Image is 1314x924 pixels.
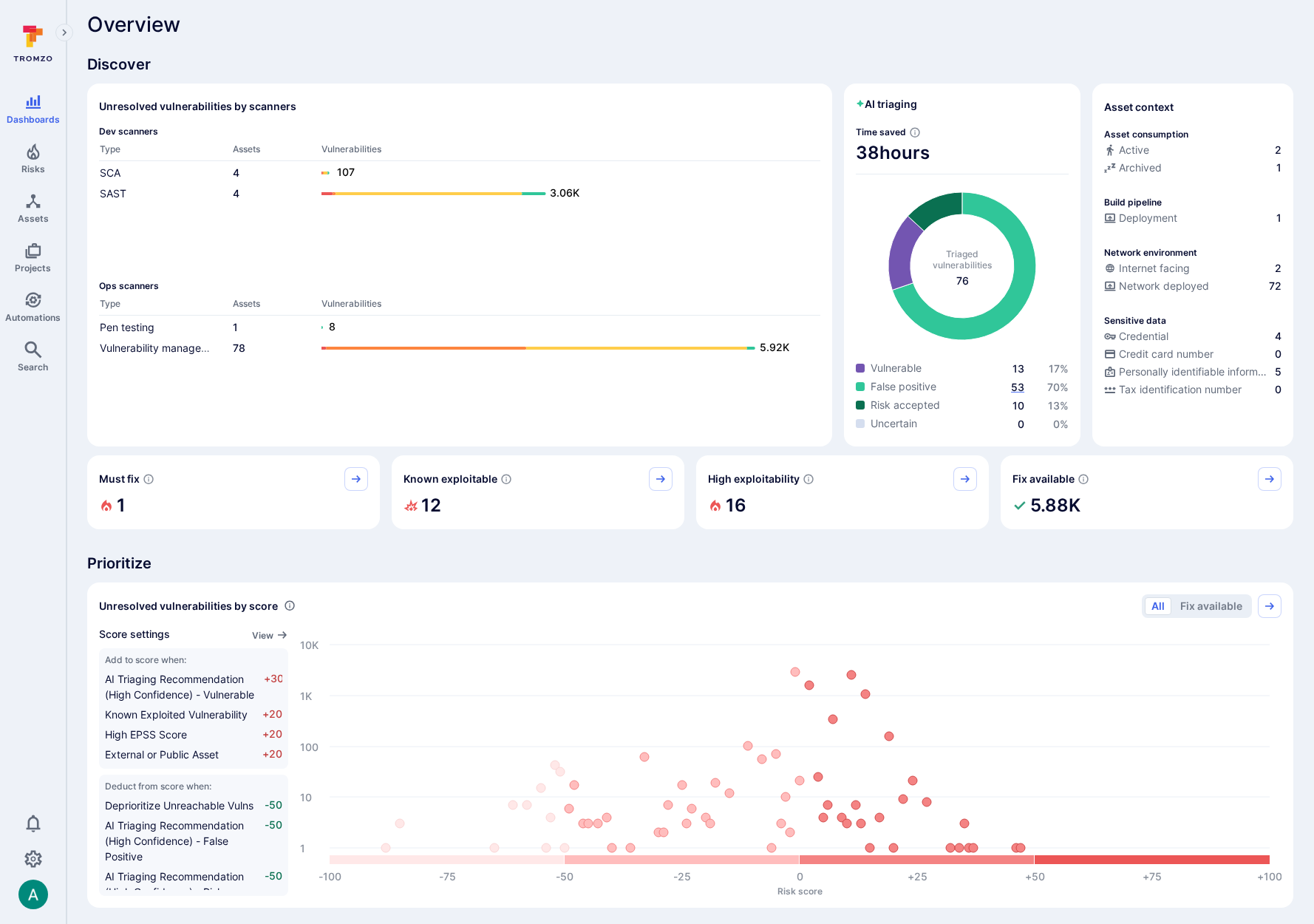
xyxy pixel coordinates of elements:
a: 13 [1012,362,1024,375]
span: Known exploitable [404,472,497,486]
text: +25 [907,870,927,883]
a: 0 [1018,418,1024,430]
a: 5.92K [321,339,806,357]
text: 1K [300,689,312,702]
span: Dev scanners [99,126,820,137]
div: Must fix [87,455,380,529]
a: 17% [1049,362,1069,375]
span: Automations [5,312,61,323]
a: 10 [1012,399,1024,412]
span: +30 [264,671,282,702]
div: Arjan Dehar [18,880,48,909]
text: Risk score [777,885,822,896]
a: 13% [1048,399,1069,412]
a: Internet facing2 [1104,261,1281,276]
span: Vulnerable [871,361,922,376]
text: -75 [438,870,455,883]
p: Build pipeline [1104,197,1162,208]
span: Discover [87,54,1293,75]
span: +20 [262,727,282,742]
svg: Estimated based on an average time of 30 mins needed to triage each vulnerability [909,126,921,138]
text: 8 [329,320,336,333]
a: Tax identification number0 [1104,382,1281,397]
p: Sensitive data [1104,315,1166,326]
span: -50 [264,818,282,864]
svg: Vulnerabilities with fix available [1078,473,1089,485]
span: total [956,274,969,288]
span: Ops scanners [99,280,820,291]
svg: Confirmed exploitable by KEV [500,473,512,485]
span: Personally identifiable information (PII) [1119,364,1272,379]
span: 13 % [1048,399,1069,412]
a: Vulnerability management [100,342,225,354]
h2: 12 [421,491,441,520]
span: AI Triaging Recommendation (High Confidence) - Vulnerable [105,673,254,701]
span: Credit card number [1119,347,1213,361]
div: Evidence that an asset is internet facing [1104,261,1281,279]
h2: 1 [117,491,126,520]
a: Credit card number0 [1104,347,1281,361]
a: 78 [233,342,245,354]
div: Configured deployment pipeline [1104,211,1281,228]
span: Network deployed [1119,279,1209,293]
span: AI Triaging Recommendation (High Confidence) - Risk Accepted [105,870,244,914]
span: False positive [871,379,936,394]
span: Triaged vulnerabilities [933,248,992,271]
span: Projects [15,262,51,274]
span: Credential [1119,329,1168,344]
span: Must fix [99,472,140,486]
text: -100 [318,870,341,883]
a: View [252,627,288,642]
a: Archived1 [1104,160,1281,175]
text: 100 [300,740,319,753]
button: All [1145,597,1171,615]
svg: Risk score >=40 , missed SLA [143,473,154,485]
div: Internet facing [1104,261,1190,276]
a: SAST [100,187,126,200]
div: Personally identifiable information (PII) [1104,364,1272,379]
span: 0 % [1053,418,1069,430]
span: 53 [1011,381,1024,393]
text: 107 [337,166,355,178]
button: Fix available [1174,597,1249,615]
a: 4 [233,187,239,200]
span: Tax identification number [1119,382,1242,397]
span: Internet facing [1119,261,1190,276]
span: AI Triaging Recommendation (High Confidence) - False Positive [105,819,244,863]
span: 0 [1275,382,1281,397]
a: 3.06K [321,185,806,203]
span: External or Public Asset [105,748,219,761]
span: 70 % [1047,381,1069,393]
th: Type [99,297,232,316]
div: Known exploitable [392,455,684,529]
span: Add to score when: [105,654,282,665]
a: 1 [233,321,238,333]
span: 5 [1275,364,1281,379]
span: 1 [1276,160,1281,175]
div: Evidence indicative of processing personally identifiable information [1104,364,1281,382]
a: Active2 [1104,143,1281,157]
text: +50 [1024,870,1044,883]
i: Expand navigation menu [59,27,69,39]
th: Vulnerabilities [321,143,820,161]
a: SCA [100,166,120,179]
div: Credential [1104,329,1168,344]
span: Search [18,361,48,373]
th: Vulnerabilities [321,297,820,316]
th: Assets [232,143,321,161]
span: Score settings [99,627,170,642]
h2: 5.88K [1030,491,1080,520]
text: 10 [300,790,312,803]
span: Dashboards [7,114,60,125]
span: 2 [1275,261,1281,276]
div: Credit card number [1104,347,1213,361]
button: Expand navigation menu [55,24,73,41]
span: Unresolved vulnerabilities by score [99,599,278,614]
img: ACg8ocLSa5mPYBaXNx3eFu_EmspyJX0laNWN7cXOFirfQ7srZveEpg=s96-c [18,880,48,909]
div: Fix available [1001,455,1293,529]
p: Network environment [1104,247,1197,258]
span: 72 [1269,279,1281,293]
span: +20 [262,707,282,722]
span: Assets [18,213,49,224]
div: High exploitability [696,455,989,529]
